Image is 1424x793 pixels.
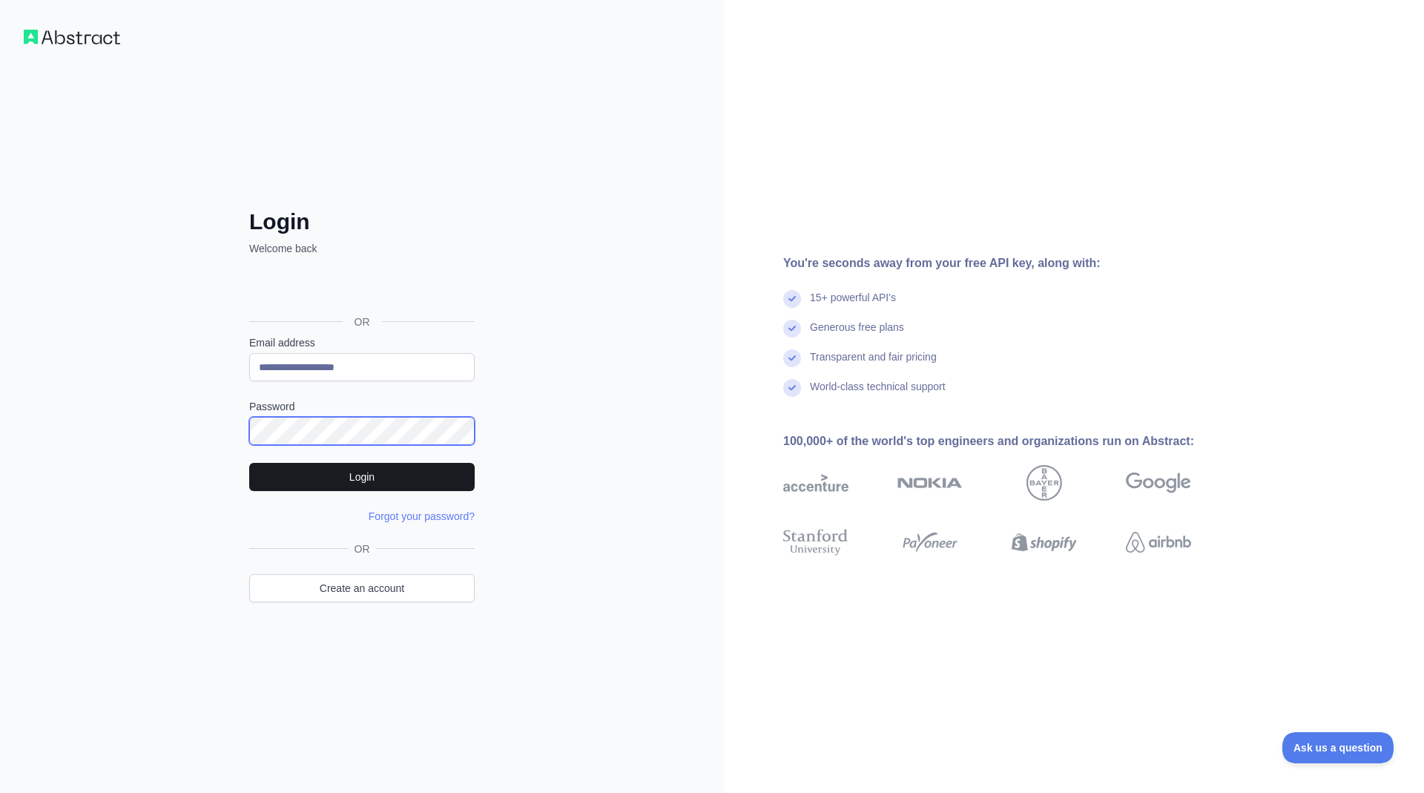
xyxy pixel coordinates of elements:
img: payoneer [897,526,963,559]
img: shopify [1012,526,1077,559]
img: check mark [783,349,801,367]
iframe: Botón Iniciar sesión con Google [242,272,479,305]
img: Workflow [24,30,120,45]
span: OR [349,542,376,556]
h2: Login [249,208,475,235]
label: Email address [249,335,475,350]
button: Login [249,463,475,491]
img: check mark [783,379,801,397]
img: check mark [783,290,801,308]
a: Forgot your password? [369,510,475,522]
div: 15+ powerful API's [810,290,896,320]
img: accenture [783,465,848,501]
img: bayer [1026,465,1062,501]
img: check mark [783,320,801,338]
img: stanford university [783,526,848,559]
img: airbnb [1126,526,1191,559]
img: google [1126,465,1191,501]
div: Transparent and fair pricing [810,349,937,379]
span: OR [343,315,382,329]
iframe: Toggle Customer Support [1282,732,1394,763]
a: Create an account [249,574,475,602]
div: You're seconds away from your free API key, along with: [783,254,1239,272]
div: Generous free plans [810,320,904,349]
img: nokia [897,465,963,501]
div: World-class technical support [810,379,946,409]
label: Password [249,399,475,414]
p: Welcome back [249,241,475,256]
div: 100,000+ of the world's top engineers and organizations run on Abstract: [783,432,1239,450]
